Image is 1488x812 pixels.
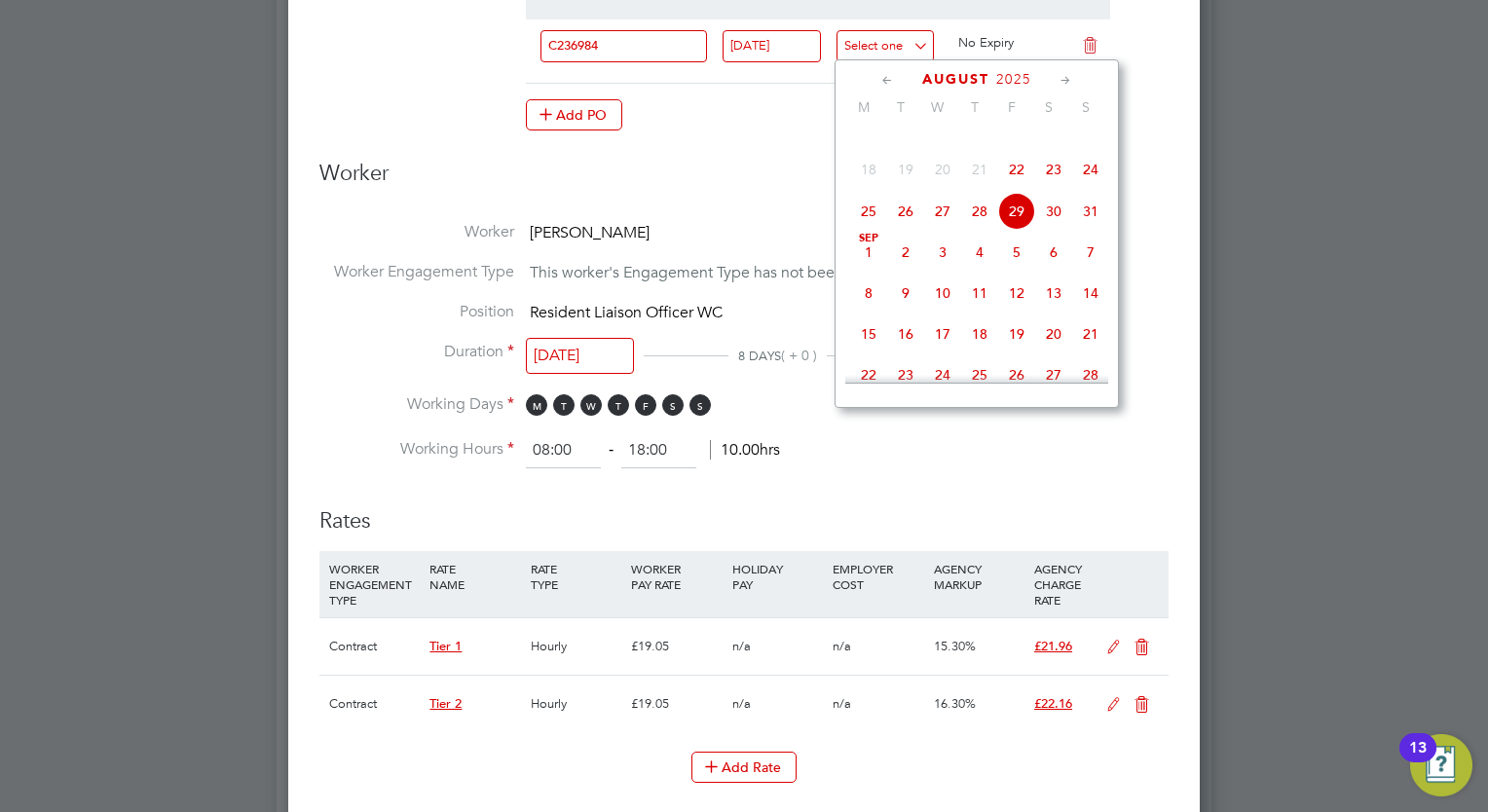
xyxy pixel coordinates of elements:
[319,394,514,415] label: Working Days
[710,440,780,460] span: 10.00hrs
[1035,234,1072,271] span: 6
[924,315,961,352] span: 17
[828,551,928,602] div: EMPLOYER COST
[319,222,514,242] label: Worker
[530,303,723,322] span: Resident Liaison Officer WC
[1034,695,1072,712] span: £22.16
[956,98,993,116] span: T
[934,638,976,654] span: 15.30%
[621,433,696,468] input: 17:00
[934,695,976,712] span: 16.30%
[961,315,998,352] span: 18
[887,193,924,230] span: 26
[605,440,617,460] span: ‐
[850,356,887,393] span: 22
[530,223,650,242] span: [PERSON_NAME]
[1409,748,1427,773] div: 13
[833,638,851,654] span: n/a
[924,234,961,271] span: 3
[526,433,601,468] input: 08:00
[526,394,547,416] span: M
[961,356,998,393] span: 25
[425,551,525,602] div: RATE NAME
[727,551,828,602] div: HOLIDAY PAY
[732,695,751,712] span: n/a
[1072,234,1109,271] span: 7
[850,234,887,243] span: Sep
[887,234,924,271] span: 2
[526,99,622,130] button: Add PO
[837,30,935,62] input: Select one
[850,275,887,312] span: 8
[961,193,998,230] span: 28
[1072,275,1109,312] span: 14
[961,275,998,312] span: 11
[1410,734,1472,796] button: Open Resource Center, 13 new notifications
[319,342,514,362] label: Duration
[626,618,726,675] div: £19.05
[1035,315,1072,352] span: 20
[998,315,1035,352] span: 19
[781,347,817,364] span: ( + 0 )
[1067,98,1104,116] span: S
[998,275,1035,312] span: 12
[882,98,919,116] span: T
[530,263,1019,282] span: This worker's Engagement Type has not been registered by its Agency.
[526,618,626,675] div: Hourly
[580,394,602,416] span: W
[324,676,425,732] div: Contract
[998,151,1035,188] span: 22
[429,695,462,712] span: Tier 2
[553,394,575,416] span: T
[608,394,629,416] span: T
[998,234,1035,271] span: 5
[1029,551,1097,617] div: AGENCY CHARGE RATE
[738,348,781,364] span: 8 DAYS
[1072,315,1109,352] span: 21
[929,551,1029,602] div: AGENCY MARKUP
[319,262,514,282] label: Worker Engagement Type
[887,315,924,352] span: 16
[1035,151,1072,188] span: 23
[845,98,882,116] span: M
[993,98,1030,116] span: F
[887,275,924,312] span: 9
[319,439,514,460] label: Working Hours
[691,752,797,783] button: Add Rate
[833,695,851,712] span: n/a
[924,193,961,230] span: 27
[429,638,462,654] span: Tier 1
[996,71,1031,88] span: 2025
[526,551,626,602] div: RATE TYPE
[1034,638,1072,654] span: £21.96
[850,315,887,352] span: 15
[540,30,707,62] input: Search for...
[526,338,634,374] input: Select one
[1072,151,1109,188] span: 24
[324,618,425,675] div: Contract
[626,676,726,732] div: £19.05
[961,234,998,271] span: 4
[689,394,711,416] span: S
[924,151,961,188] span: 20
[924,356,961,393] span: 24
[924,275,961,312] span: 10
[998,193,1035,230] span: 29
[723,30,821,62] input: Select one
[1030,98,1067,116] span: S
[850,193,887,230] span: 25
[922,71,989,88] span: August
[1072,356,1109,393] span: 28
[961,151,998,188] span: 21
[319,302,514,322] label: Position
[319,160,1169,203] h3: Worker
[526,676,626,732] div: Hourly
[662,394,684,416] span: S
[1035,356,1072,393] span: 27
[319,488,1169,535] h3: Rates
[1072,193,1109,230] span: 31
[626,551,726,602] div: WORKER PAY RATE
[887,356,924,393] span: 23
[1035,193,1072,230] span: 30
[958,34,1014,51] span: No Expiry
